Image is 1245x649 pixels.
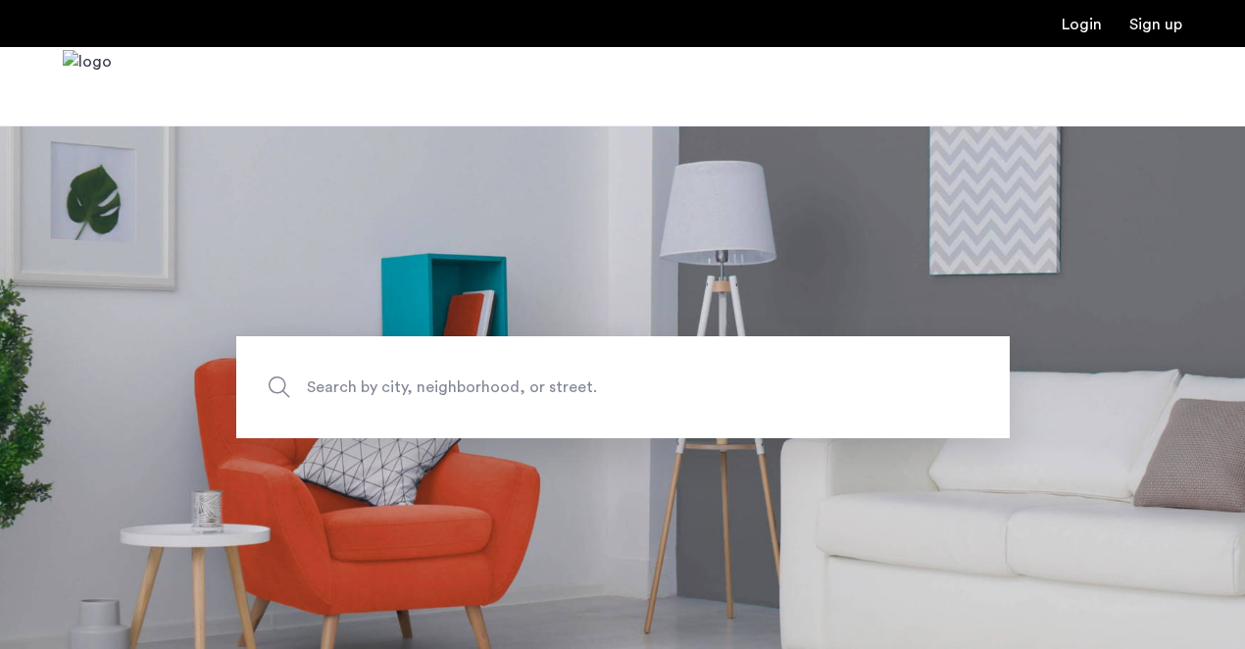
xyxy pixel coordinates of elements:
[1129,17,1182,32] a: Registration
[307,374,848,401] span: Search by city, neighborhood, or street.
[1062,17,1102,32] a: Login
[63,50,112,124] img: logo
[63,50,112,124] a: Cazamio Logo
[236,336,1010,438] input: Apartment Search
